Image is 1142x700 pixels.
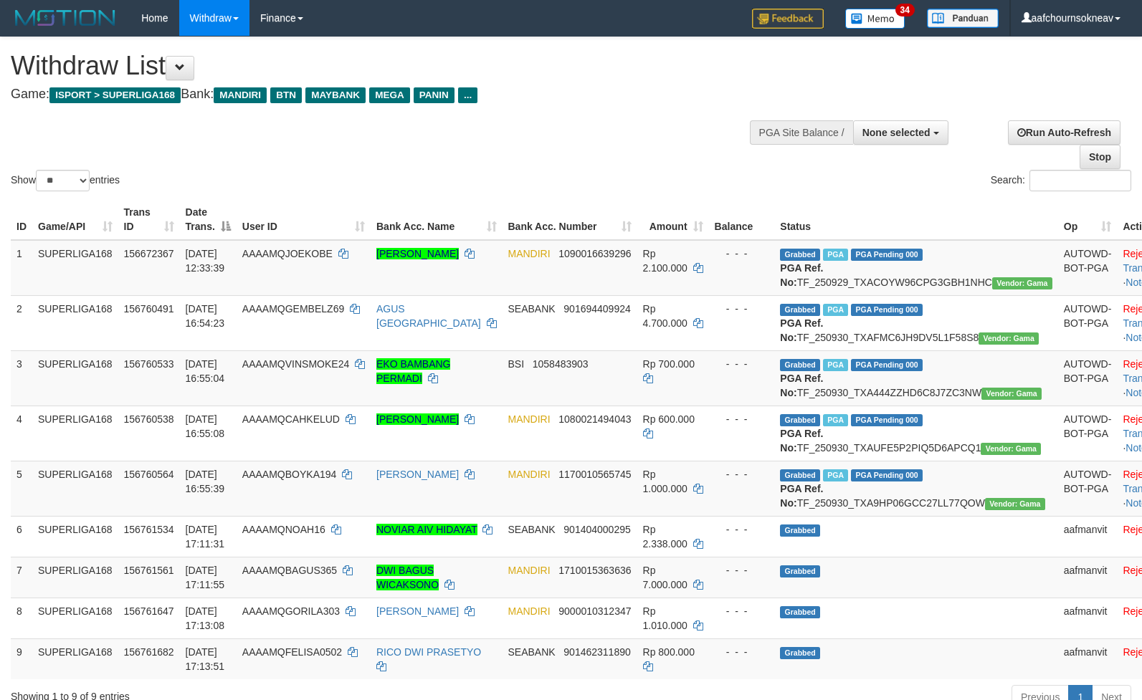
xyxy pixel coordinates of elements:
[508,303,556,315] span: SEABANK
[11,598,32,638] td: 8
[780,647,820,659] span: Grabbed
[853,120,948,145] button: None selected
[992,277,1052,289] span: Vendor URL: https://trx31.1velocity.biz
[508,248,551,259] span: MANDIRI
[49,87,181,103] span: ISPORT > SUPERLIGA168
[32,516,118,557] td: SUPERLIGA168
[1058,295,1118,350] td: AUTOWD-BOT-PGA
[985,498,1045,510] span: Vendor URL: https://trx31.1velocity.biz
[845,9,905,29] img: Button%20Memo.svg
[242,248,333,259] span: AAAAMQJOEKOBE
[371,199,503,240] th: Bank Acc. Name: activate to sort column ascending
[32,199,118,240] th: Game/API: activate to sort column ascending
[558,565,631,576] span: Copy 1710015363636 to clipboard
[774,199,1057,240] th: Status
[715,246,769,261] div: - - -
[124,413,174,425] span: 156760538
[774,461,1057,516] td: TF_250930_TXA9HP06GCC27LL77QOW
[750,120,853,145] div: PGA Site Balance /
[124,565,174,576] span: 156761561
[11,7,120,29] img: MOTION_logo.png
[780,249,820,261] span: Grabbed
[32,350,118,406] td: SUPERLIGA168
[715,522,769,537] div: - - -
[32,557,118,598] td: SUPERLIGA168
[1058,598,1118,638] td: aafmanvit
[1058,461,1118,516] td: AUTOWD-BOT-PGA
[1058,516,1118,557] td: aafmanvit
[823,304,848,316] span: Marked by aafheankoy
[823,249,848,261] span: Marked by aafsengchandara
[563,646,630,658] span: Copy 901462311890 to clipboard
[643,413,695,425] span: Rp 600.000
[1058,350,1118,406] td: AUTOWD-BOT-PGA
[1058,240,1118,296] td: AUTOWD-BOT-PGA
[124,303,174,315] span: 156760491
[376,565,439,590] a: DWI BAGUS WICAKSONO
[851,414,923,426] span: PGA Pending
[774,350,1057,406] td: TF_250930_TXA444ZZHD6C8J7ZC3NW
[774,406,1057,461] td: TF_250930_TXAUFE5P2PIQ5D6APCQ1
[823,414,848,426] span: Marked by aafsengchandara
[237,199,371,240] th: User ID: activate to sort column ascending
[186,413,225,439] span: [DATE] 16:55:08
[508,469,551,480] span: MANDIRI
[752,9,824,29] img: Feedback.jpg
[991,170,1131,191] label: Search:
[242,413,340,425] span: AAAAMQCAHKELUD
[508,605,551,617] span: MANDIRI
[927,9,999,28] img: panduan.png
[979,332,1039,345] span: Vendor URL: https://trx31.1velocity.biz
[895,4,915,16] span: 34
[186,565,225,590] span: [DATE] 17:11:55
[376,303,481,329] a: AGUS [GEOGRAPHIC_DATA]
[124,358,174,370] span: 156760533
[643,524,687,550] span: Rp 2.338.000
[1080,145,1120,169] a: Stop
[851,359,923,371] span: PGA Pending
[715,604,769,618] div: - - -
[11,240,32,296] td: 1
[780,483,823,509] b: PGA Ref. No:
[242,358,349,370] span: AAAAMQVINSMOKE24
[124,646,174,658] span: 156761682
[180,199,237,240] th: Date Trans.: activate to sort column descending
[32,240,118,296] td: SUPERLIGA168
[780,524,820,537] span: Grabbed
[11,350,32,406] td: 3
[11,461,32,516] td: 5
[862,127,931,138] span: None selected
[186,469,225,494] span: [DATE] 16:55:39
[780,373,823,398] b: PGA Ref. No:
[508,565,551,576] span: MANDIRI
[11,52,747,80] h1: Withdraw List
[851,304,923,316] span: PGA Pending
[823,359,848,371] span: Marked by aafsengchandara
[715,302,769,316] div: - - -
[780,565,820,577] span: Grabbed
[186,524,225,550] span: [DATE] 17:11:31
[715,645,769,659] div: - - -
[643,646,695,658] span: Rp 800.000
[780,428,823,454] b: PGA Ref. No:
[981,388,1042,400] span: Vendor URL: https://trx31.1velocity.biz
[780,469,820,481] span: Grabbed
[305,87,366,103] span: MAYBANK
[637,199,709,240] th: Amount: activate to sort column ascending
[508,413,551,425] span: MANDIRI
[1008,120,1120,145] a: Run Auto-Refresh
[643,248,687,274] span: Rp 2.100.000
[458,87,477,103] span: ...
[376,413,459,425] a: [PERSON_NAME]
[32,598,118,638] td: SUPERLIGA168
[32,638,118,679] td: SUPERLIGA168
[780,606,820,618] span: Grabbed
[11,638,32,679] td: 9
[270,87,302,103] span: BTN
[11,295,32,350] td: 2
[118,199,180,240] th: Trans ID: activate to sort column ascending
[11,87,747,102] h4: Game: Bank:
[124,248,174,259] span: 156672367
[851,469,923,481] span: PGA Pending
[558,469,631,480] span: Copy 1170010565745 to clipboard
